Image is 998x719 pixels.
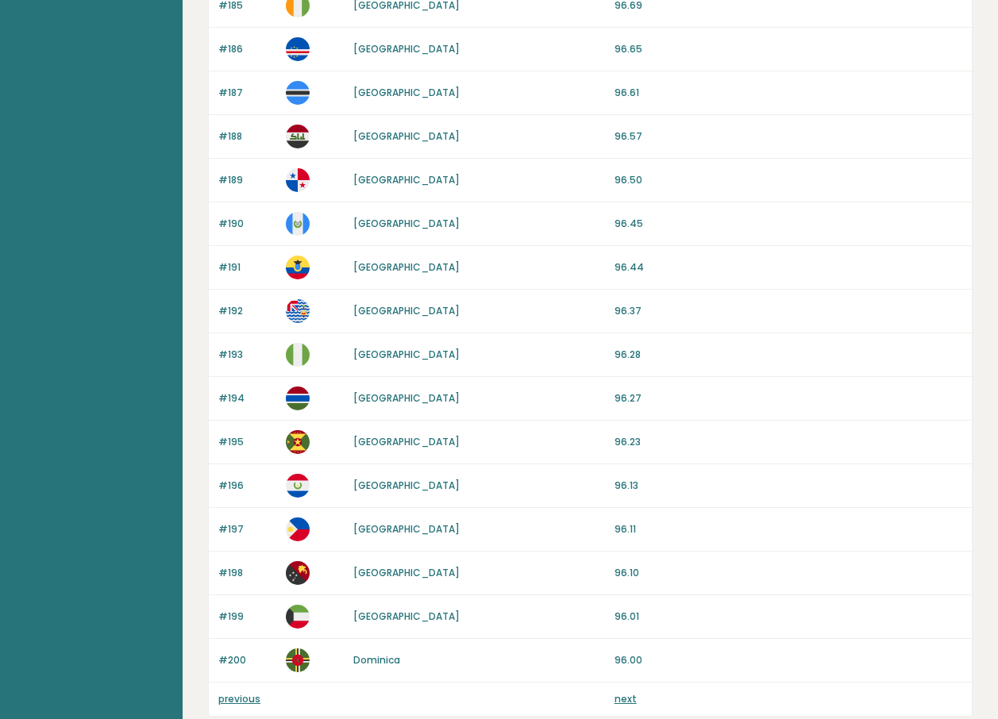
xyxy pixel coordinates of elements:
[218,391,276,406] p: #194
[218,129,276,144] p: #188
[286,430,310,454] img: gd.svg
[615,348,962,362] p: 96.28
[286,168,310,192] img: pa.svg
[615,86,962,100] p: 96.61
[353,653,400,667] a: Dominica
[353,435,460,448] a: [GEOGRAPHIC_DATA]
[353,129,460,143] a: [GEOGRAPHIC_DATA]
[353,348,460,361] a: [GEOGRAPHIC_DATA]
[353,86,460,99] a: [GEOGRAPHIC_DATA]
[353,522,460,536] a: [GEOGRAPHIC_DATA]
[353,260,460,274] a: [GEOGRAPHIC_DATA]
[286,81,310,105] img: bw.svg
[615,391,962,406] p: 96.27
[615,129,962,144] p: 96.57
[218,522,276,536] p: #197
[615,304,962,318] p: 96.37
[218,653,276,667] p: #200
[286,125,310,148] img: iq.svg
[286,299,310,323] img: io.svg
[615,435,962,449] p: 96.23
[615,609,962,624] p: 96.01
[286,256,310,279] img: ec.svg
[615,42,962,56] p: 96.65
[353,391,460,405] a: [GEOGRAPHIC_DATA]
[286,37,310,61] img: cv.svg
[353,42,460,56] a: [GEOGRAPHIC_DATA]
[286,561,310,585] img: pg.svg
[286,517,310,541] img: ph.svg
[218,86,276,100] p: #187
[286,605,310,629] img: kw.svg
[286,212,310,236] img: gt.svg
[615,692,637,706] a: next
[615,653,962,667] p: 96.00
[218,42,276,56] p: #186
[218,692,260,706] a: previous
[615,566,962,580] p: 96.10
[615,217,962,231] p: 96.45
[218,217,276,231] p: #190
[218,173,276,187] p: #189
[353,173,460,186] a: [GEOGRAPHIC_DATA]
[615,522,962,536] p: 96.11
[286,343,310,367] img: ng.svg
[286,648,310,672] img: dm.svg
[353,304,460,317] a: [GEOGRAPHIC_DATA]
[218,304,276,318] p: #192
[353,479,460,492] a: [GEOGRAPHIC_DATA]
[218,348,276,362] p: #193
[615,173,962,187] p: 96.50
[218,479,276,493] p: #196
[218,609,276,624] p: #199
[218,435,276,449] p: #195
[353,566,460,579] a: [GEOGRAPHIC_DATA]
[286,386,310,410] img: gm.svg
[353,609,460,623] a: [GEOGRAPHIC_DATA]
[218,566,276,580] p: #198
[615,479,962,493] p: 96.13
[615,260,962,275] p: 96.44
[353,217,460,230] a: [GEOGRAPHIC_DATA]
[218,260,276,275] p: #191
[286,474,310,498] img: py.svg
